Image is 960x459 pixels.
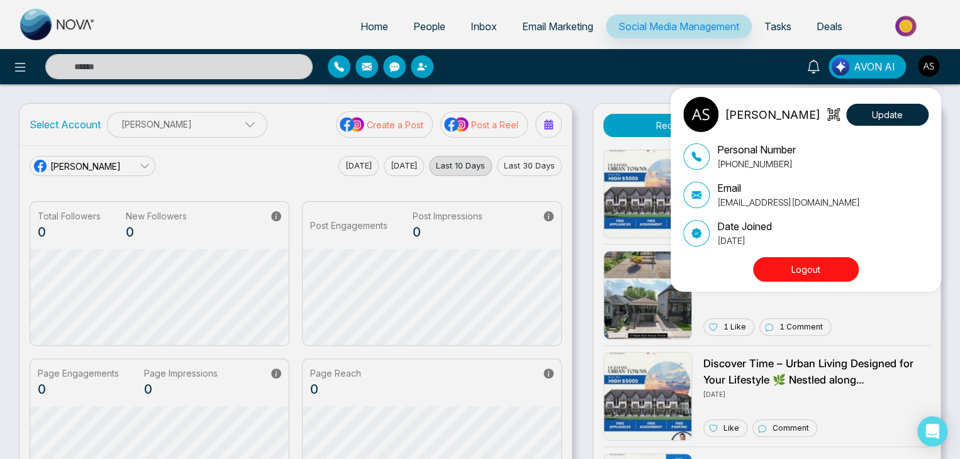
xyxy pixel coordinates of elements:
[717,180,860,196] p: Email
[717,196,860,209] p: [EMAIL_ADDRESS][DOMAIN_NAME]
[717,219,772,234] p: Date Joined
[717,234,772,247] p: [DATE]
[717,157,796,170] p: [PHONE_NUMBER]
[917,416,947,446] div: Open Intercom Messenger
[717,142,796,157] p: Personal Number
[753,257,859,282] button: Logout
[846,104,929,126] button: Update
[725,106,820,123] p: [PERSON_NAME]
